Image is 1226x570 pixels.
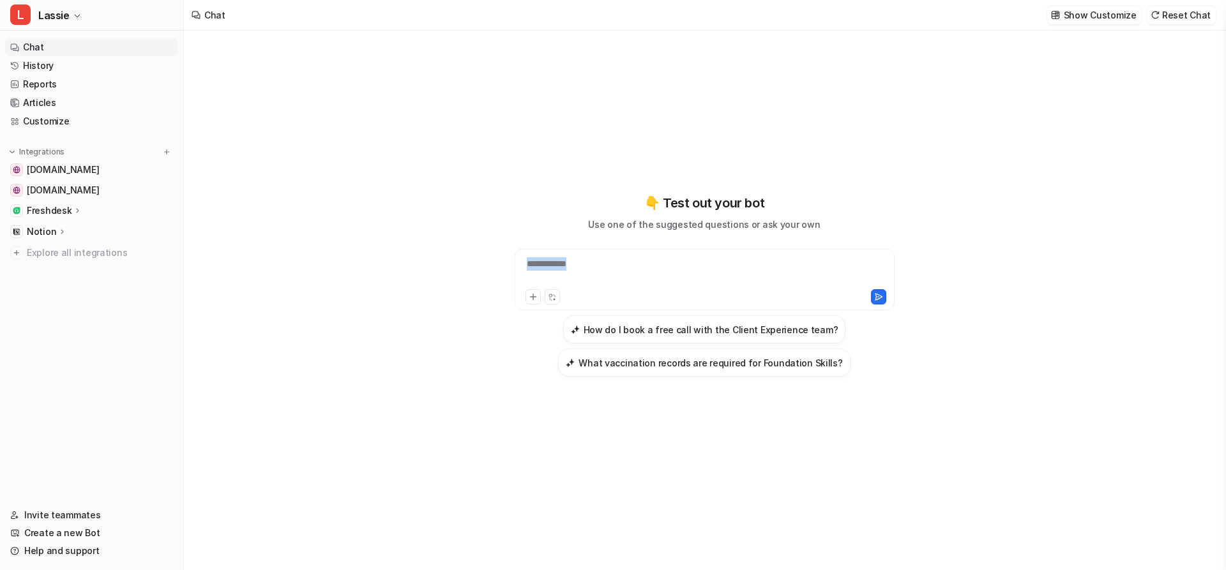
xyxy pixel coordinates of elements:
[5,112,178,130] a: Customize
[1047,6,1142,24] button: Show Customize
[1051,10,1060,20] img: customize
[5,146,68,158] button: Integrations
[5,506,178,524] a: Invite teammates
[5,181,178,199] a: online.whenhoundsfly.com[DOMAIN_NAME]
[27,204,72,217] p: Freshdesk
[558,349,850,377] button: What vaccination records are required for Foundation Skills?What vaccination records are required...
[588,218,820,231] p: Use one of the suggested questions or ask your own
[27,243,173,263] span: Explore all integrations
[5,244,178,262] a: Explore all integrations
[566,358,575,368] img: What vaccination records are required for Foundation Skills?
[5,161,178,179] a: www.whenhoundsfly.com[DOMAIN_NAME]
[13,166,20,174] img: www.whenhoundsfly.com
[10,246,23,259] img: explore all integrations
[5,57,178,75] a: History
[1147,6,1216,24] button: Reset Chat
[27,163,99,176] span: [DOMAIN_NAME]
[1151,10,1160,20] img: reset
[1064,8,1137,22] p: Show Customize
[27,184,99,197] span: [DOMAIN_NAME]
[5,38,178,56] a: Chat
[579,356,842,370] h3: What vaccination records are required for Foundation Skills?
[563,315,846,343] button: How do I book a free call with the Client Experience team?How do I book a free call with the Clie...
[204,8,225,22] div: Chat
[10,4,31,25] span: L
[13,207,20,214] img: Freshdesk
[584,323,838,336] h3: How do I book a free call with the Client Experience team?
[5,75,178,93] a: Reports
[27,225,56,238] p: Notion
[571,325,580,334] img: How do I book a free call with the Client Experience team?
[644,193,764,213] p: 👇 Test out your bot
[38,6,70,24] span: Lassie
[162,147,171,156] img: menu_add.svg
[19,147,64,157] p: Integrations
[5,94,178,112] a: Articles
[8,147,17,156] img: expand menu
[13,228,20,236] img: Notion
[5,542,178,560] a: Help and support
[5,524,178,542] a: Create a new Bot
[13,186,20,194] img: online.whenhoundsfly.com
